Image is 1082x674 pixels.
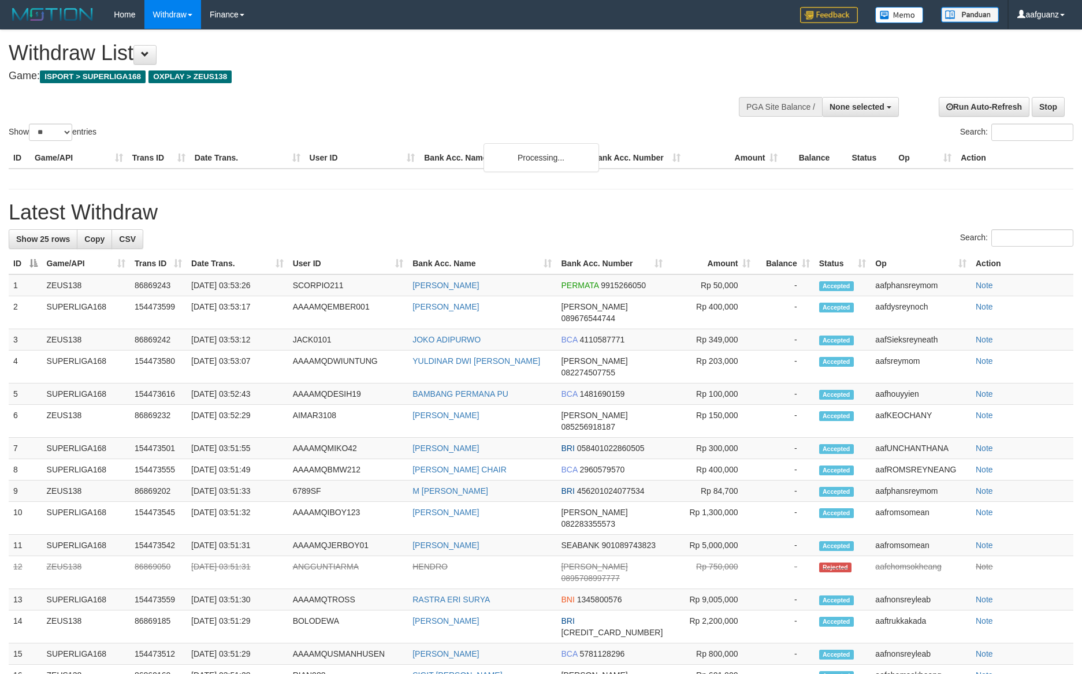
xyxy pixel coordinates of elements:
span: Accepted [819,390,854,400]
td: 154473580 [130,351,187,383]
a: Note [976,508,993,517]
a: [PERSON_NAME] [412,281,479,290]
td: aafhouyyien [871,383,971,405]
span: Accepted [819,411,854,421]
a: Note [976,465,993,474]
td: Rp 1,300,000 [667,502,755,535]
span: Copy 456201024077534 to clipboard [577,486,645,496]
td: 15 [9,643,42,665]
td: ZEUS138 [42,405,130,438]
a: Note [976,562,993,571]
a: Note [976,541,993,550]
td: AIMAR3108 [288,405,408,438]
h1: Latest Withdraw [9,201,1073,224]
a: Note [976,281,993,290]
td: 86869243 [130,274,187,296]
span: Copy 9915266050 to clipboard [601,281,646,290]
td: [DATE] 03:51:33 [187,481,288,502]
td: - [755,274,814,296]
td: - [755,459,814,481]
span: Accepted [819,466,854,475]
td: ZEUS138 [42,556,130,589]
td: - [755,438,814,459]
td: 86869232 [130,405,187,438]
td: SUPERLIGA168 [42,351,130,383]
td: Rp 400,000 [667,459,755,481]
a: Show 25 rows [9,229,77,249]
th: Status [847,147,894,169]
td: Rp 400,000 [667,296,755,329]
td: ZEUS138 [42,610,130,643]
td: [DATE] 03:51:31 [187,556,288,589]
th: Trans ID [128,147,190,169]
a: Note [976,595,993,604]
a: Note [976,302,993,311]
td: AAAAMQMIKO42 [288,438,408,459]
td: aafphansreymom [871,274,971,296]
td: AAAAMQDWIUNTUNG [288,351,408,383]
td: aafUNCHANTHANA [871,438,971,459]
th: Action [971,253,1073,274]
td: 2 [9,296,42,329]
img: Button%20Memo.svg [875,7,924,23]
td: Rp 300,000 [667,438,755,459]
td: aafSieksreyneath [871,329,971,351]
div: Processing... [484,143,599,172]
label: Search: [960,124,1073,141]
td: [DATE] 03:51:55 [187,438,288,459]
span: ISPORT > SUPERLIGA168 [40,70,146,83]
td: Rp 349,000 [667,329,755,351]
a: Run Auto-Refresh [939,97,1029,117]
span: Copy 082274507755 to clipboard [561,368,615,377]
td: 6789SF [288,481,408,502]
td: [DATE] 03:53:07 [187,351,288,383]
td: 154473599 [130,296,187,329]
th: Bank Acc. Number [588,147,685,169]
th: ID [9,147,30,169]
td: 4 [9,351,42,383]
a: Note [976,616,993,625]
span: Copy 085256918187 to clipboard [561,422,615,431]
td: [DATE] 03:51:31 [187,535,288,556]
td: 154473512 [130,643,187,665]
td: AAAAMQUSMANHUSEN [288,643,408,665]
th: Balance [782,147,847,169]
td: [DATE] 03:52:29 [187,405,288,438]
a: Note [976,444,993,453]
td: SCORPIO211 [288,274,408,296]
td: ZEUS138 [42,329,130,351]
a: [PERSON_NAME] [412,411,479,420]
th: Op: activate to sort column ascending [871,253,971,274]
td: - [755,351,814,383]
label: Search: [960,229,1073,247]
td: 10 [9,502,42,535]
span: Accepted [819,487,854,497]
td: Rp 9,005,000 [667,589,755,610]
td: BOLODEWA [288,610,408,643]
td: Rp 800,000 [667,643,755,665]
img: MOTION_logo.png [9,6,96,23]
td: aafromsomean [871,535,971,556]
td: aafROMSREYNEANG [871,459,971,481]
td: 5 [9,383,42,405]
td: SUPERLIGA168 [42,589,130,610]
td: [DATE] 03:51:29 [187,610,288,643]
td: aafKEOCHANY [871,405,971,438]
a: Note [976,335,993,344]
div: PGA Site Balance / [739,97,822,117]
td: aafromsomean [871,502,971,535]
span: Accepted [819,508,854,518]
td: JACK0101 [288,329,408,351]
td: SUPERLIGA168 [42,383,130,405]
td: [DATE] 03:52:43 [187,383,288,405]
a: [PERSON_NAME] [412,508,479,517]
a: JOKO ADIPURWO [412,335,481,344]
td: Rp 203,000 [667,351,755,383]
td: 11 [9,535,42,556]
td: AAAAMQEMBER001 [288,296,408,329]
span: SEABANK [561,541,599,550]
select: Showentries [29,124,72,141]
th: Op [894,147,956,169]
th: Amount: activate to sort column ascending [667,253,755,274]
td: Rp 100,000 [667,383,755,405]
